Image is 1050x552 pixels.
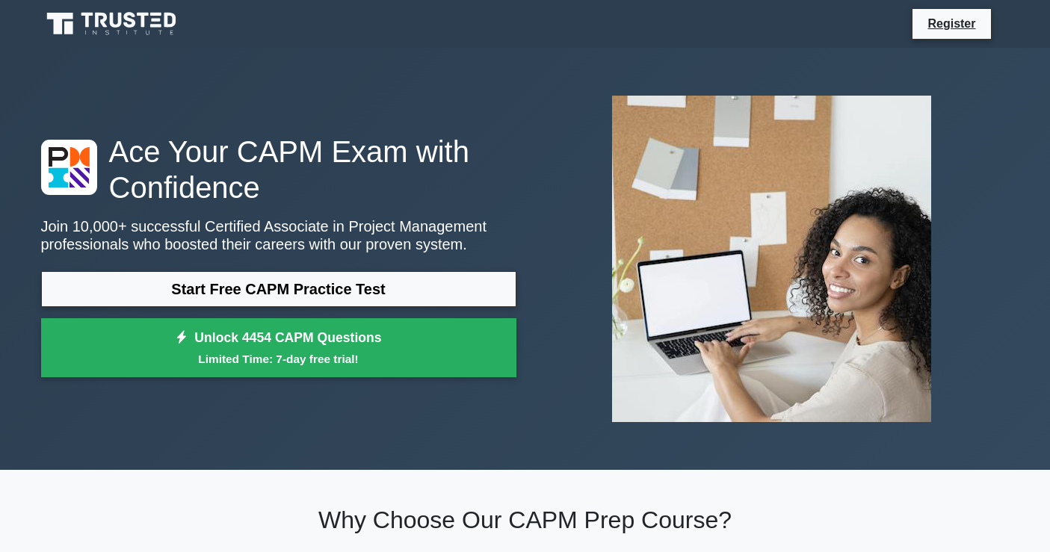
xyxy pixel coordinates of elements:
small: Limited Time: 7-day free trial! [60,350,498,368]
a: Start Free CAPM Practice Test [41,271,516,307]
a: Register [918,14,984,33]
a: Unlock 4454 CAPM QuestionsLimited Time: 7-day free trial! [41,318,516,378]
h2: Why Choose Our CAPM Prep Course? [41,506,1010,534]
h1: Ace Your CAPM Exam with Confidence [41,134,516,205]
p: Join 10,000+ successful Certified Associate in Project Management professionals who boosted their... [41,217,516,253]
